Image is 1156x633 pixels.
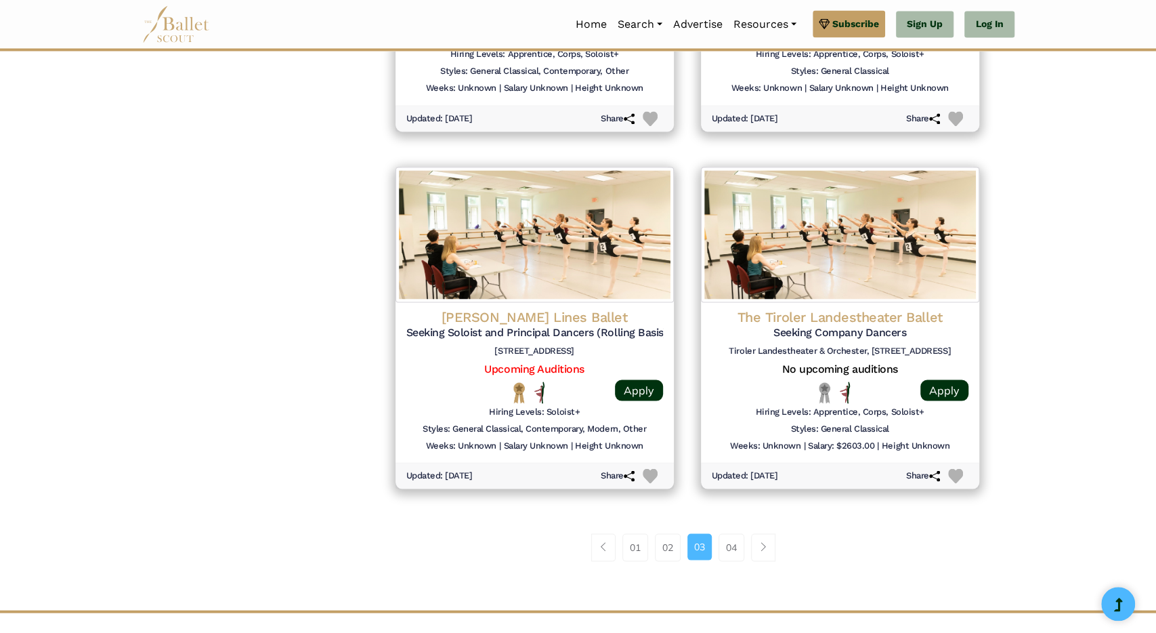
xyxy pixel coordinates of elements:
h6: Height Unknown [575,83,643,94]
h6: Styles: General Classical, Contemporary, Modern, Other [423,423,646,434]
img: Local [816,382,833,403]
a: 04 [719,533,744,560]
a: Sign Up [896,11,954,38]
h6: Height Unknown [880,83,948,94]
img: Heart [643,468,658,484]
h6: Weeks: Unknown [730,440,800,451]
h6: Updated: [DATE] [712,470,778,481]
h6: Hiring Levels: Apprentice, Corps, Soloist+ [756,406,924,417]
h6: [STREET_ADDRESS] [406,345,663,356]
h5: Seeking Company Dancers [712,325,968,340]
h6: Updated: [DATE] [406,113,473,125]
img: All [840,382,850,403]
h6: | [877,440,879,451]
h6: Salary: $2603.00 [808,440,874,451]
h6: Share [906,470,940,481]
h6: Styles: General Classical, Contemporary, Other [440,66,628,77]
a: Log In [964,11,1014,38]
h6: | [571,83,573,94]
h6: Weeks: Unknown [426,83,496,94]
h4: [PERSON_NAME] Lines Ballet [406,308,663,325]
h6: Hiring Levels: Soloist+ [489,406,580,417]
h6: Hiring Levels: Apprentice, Corps, Soloist+ [450,49,619,60]
img: Logo [395,167,674,302]
h6: Hiring Levels: Apprentice, Corps, Soloist+ [756,49,924,60]
a: Upcoming Auditions [484,362,584,375]
img: National [511,382,528,403]
h5: Seeking Soloist and Principal Dancers (Rolling Basis) [406,325,663,340]
h6: | [803,440,805,451]
img: gem.svg [819,16,830,31]
a: 03 [687,533,712,559]
h6: Updated: [DATE] [712,113,778,125]
a: 01 [622,533,648,560]
h6: Height Unknown [882,440,949,451]
h6: Styles: General Classical [790,66,889,77]
h6: Weeks: Unknown [731,83,802,94]
a: Apply [615,380,663,401]
span: Subscribe [832,16,879,31]
h6: Styles: General Classical [790,423,889,434]
h6: Salary Unknown [503,440,568,451]
a: 02 [655,533,681,560]
h6: | [499,440,501,451]
h6: | [499,83,501,94]
h6: Height Unknown [575,440,643,451]
nav: Page navigation example [591,533,783,560]
h6: Share [601,113,635,125]
h6: | [805,83,807,94]
img: Heart [948,468,964,484]
h6: Weeks: Unknown [426,440,496,451]
h6: Tiroler Landestheater & Orchester, [STREET_ADDRESS] [712,345,968,356]
img: All [534,382,544,403]
h6: Salary Unknown [503,83,568,94]
h6: | [876,83,878,94]
h6: | [571,440,573,451]
h4: The Tiroler Landestheater Ballet [712,308,968,325]
a: Apply [920,380,968,401]
h6: Updated: [DATE] [406,470,473,481]
img: Heart [643,111,658,127]
h6: Share [601,470,635,481]
h6: Share [906,113,940,125]
a: Subscribe [813,10,885,37]
a: Search [612,10,668,39]
a: Home [570,10,612,39]
a: Resources [728,10,802,39]
h6: Salary Unknown [809,83,873,94]
a: Advertise [668,10,728,39]
img: Logo [701,167,979,302]
h5: No upcoming auditions [712,362,968,376]
img: Heart [948,111,964,127]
